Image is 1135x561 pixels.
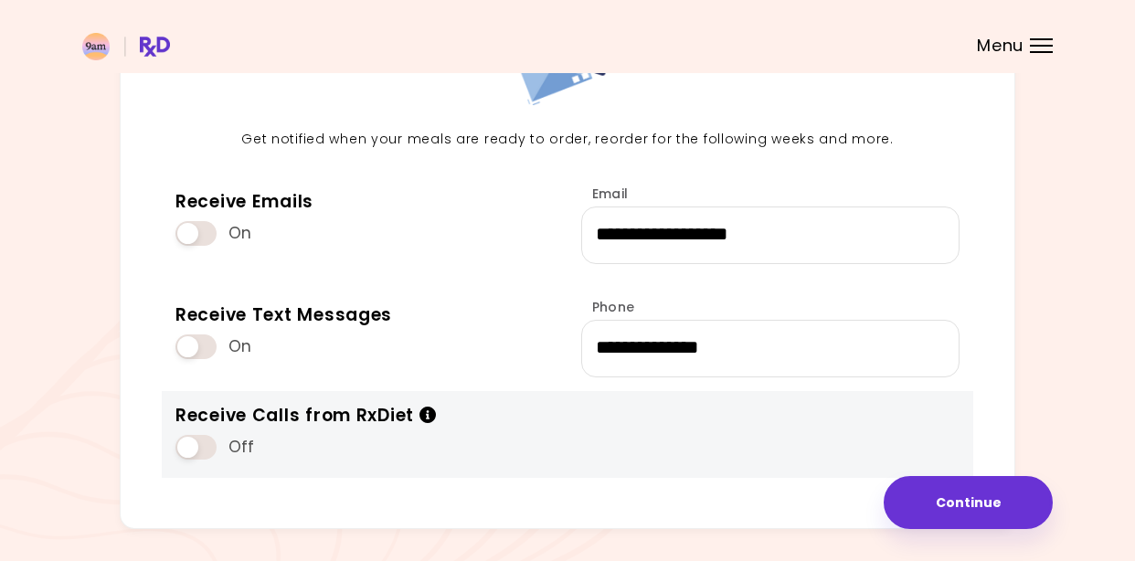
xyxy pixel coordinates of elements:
span: On [228,337,251,356]
img: RxDiet [82,33,170,60]
label: Phone [581,298,634,316]
p: Get notified when your meals are ready to order, reorder for the following weeks and more. [162,129,973,151]
label: Email [581,185,628,203]
span: Off [228,438,255,457]
span: Menu [977,37,1024,54]
div: Receive Emails [175,191,313,214]
i: Info [419,406,438,423]
span: On [228,224,251,243]
div: Receive Calls from RxDiet [175,405,437,428]
button: Continue [884,476,1053,529]
div: Receive Text Messages [175,304,392,327]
